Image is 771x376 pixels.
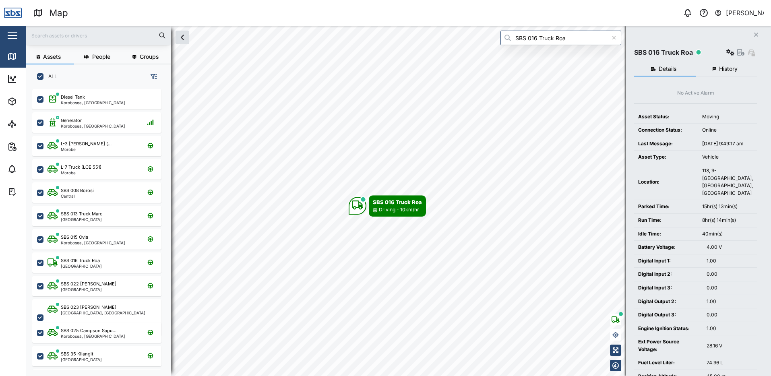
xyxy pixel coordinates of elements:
div: 74.96 L [707,359,753,367]
div: 1.00 [707,325,753,333]
div: Digital Output 2: [638,298,699,306]
div: Asset Type: [638,153,694,161]
div: SBS 35 Kilangit [61,351,93,357]
div: 0.00 [707,284,753,292]
div: [DATE] 9:49:17 am [702,140,753,148]
div: 15hr(s) 13min(s) [702,203,753,211]
div: [GEOGRAPHIC_DATA] [61,217,103,221]
div: Digital Output 3: [638,311,699,319]
div: Moving [702,113,753,121]
span: Details [659,66,676,72]
input: Search by People, Asset, Geozone or Place [500,31,621,45]
div: Connection Status: [638,126,694,134]
div: Sites [21,120,40,128]
div: [GEOGRAPHIC_DATA] [61,357,102,362]
div: Morobe [61,147,112,151]
div: Run Time: [638,217,694,224]
img: Main Logo [4,4,22,22]
span: Assets [43,54,61,60]
div: 1.00 [707,257,753,265]
div: [PERSON_NAME] [726,8,765,18]
div: SBS 013 Truck Maro [61,211,103,217]
div: SBS 016 Truck Roa [373,198,422,206]
div: Korobosea, [GEOGRAPHIC_DATA] [61,124,125,128]
div: [GEOGRAPHIC_DATA] [61,264,102,268]
span: History [719,66,738,72]
div: Generator [61,117,82,124]
div: Digital Input 1: [638,257,699,265]
div: Korobosea, [GEOGRAPHIC_DATA] [61,101,125,105]
div: Map [21,52,39,61]
div: Last Message: [638,140,694,148]
div: Engine Ignition Status: [638,325,699,333]
div: 4.00 V [707,244,753,251]
canvas: Map [26,26,771,376]
div: Tasks [21,187,43,196]
span: Groups [140,54,159,60]
div: 1.00 [707,298,753,306]
div: Dashboard [21,74,57,83]
div: Parked Time: [638,203,694,211]
div: 28.16 V [707,342,753,350]
div: Fuel Level Liter: [638,359,699,367]
div: 0.00 [707,271,753,278]
div: SBS 016 Truck Roa [61,257,100,264]
span: People [92,54,110,60]
div: Vehicle [702,153,753,161]
div: Morobe [61,171,101,175]
div: 8hr(s) 14min(s) [702,217,753,224]
div: [GEOGRAPHIC_DATA] [61,287,116,291]
div: L-7 Truck (LCE 551) [61,164,101,171]
div: SBS 016 Truck Roa [634,48,693,58]
div: No Active Alarm [677,89,714,97]
div: Central [61,194,94,198]
div: Diesel Tank [61,94,85,101]
div: SBS 025 Campson Sapu... [61,327,116,334]
div: Korobosea, [GEOGRAPHIC_DATA] [61,334,125,338]
div: 40min(s) [702,230,753,238]
div: Asset Status: [638,113,694,121]
div: Map [49,6,68,20]
input: Search assets or drivers [31,29,166,41]
div: Battery Voltage: [638,244,699,251]
div: Digital Input 3: [638,284,699,292]
div: SBS 008 Borosi [61,187,94,194]
div: Korobosea, [GEOGRAPHIC_DATA] [61,241,125,245]
div: Alarms [21,165,46,174]
div: Digital Input 2: [638,271,699,278]
div: [GEOGRAPHIC_DATA], [GEOGRAPHIC_DATA] [61,311,145,315]
div: Online [702,126,753,134]
div: Idle Time: [638,230,694,238]
div: Ext Power Source Voltage: [638,338,699,353]
div: 113, 9-[GEOGRAPHIC_DATA], [GEOGRAPHIC_DATA], [GEOGRAPHIC_DATA] [702,167,753,197]
label: ALL [43,73,57,80]
div: Driving - 10km/hr [379,206,419,214]
div: SBS 022 [PERSON_NAME] [61,281,116,287]
div: SBS 023 [PERSON_NAME] [61,304,116,311]
div: Reports [21,142,48,151]
div: Map marker [349,195,426,217]
div: SBS 015 Ovia [61,234,88,241]
div: L-3 [PERSON_NAME] (... [61,140,112,147]
button: [PERSON_NAME] [714,7,765,19]
div: grid [32,86,170,370]
div: 0.00 [707,311,753,319]
div: Assets [21,97,46,106]
div: Location: [638,178,694,186]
